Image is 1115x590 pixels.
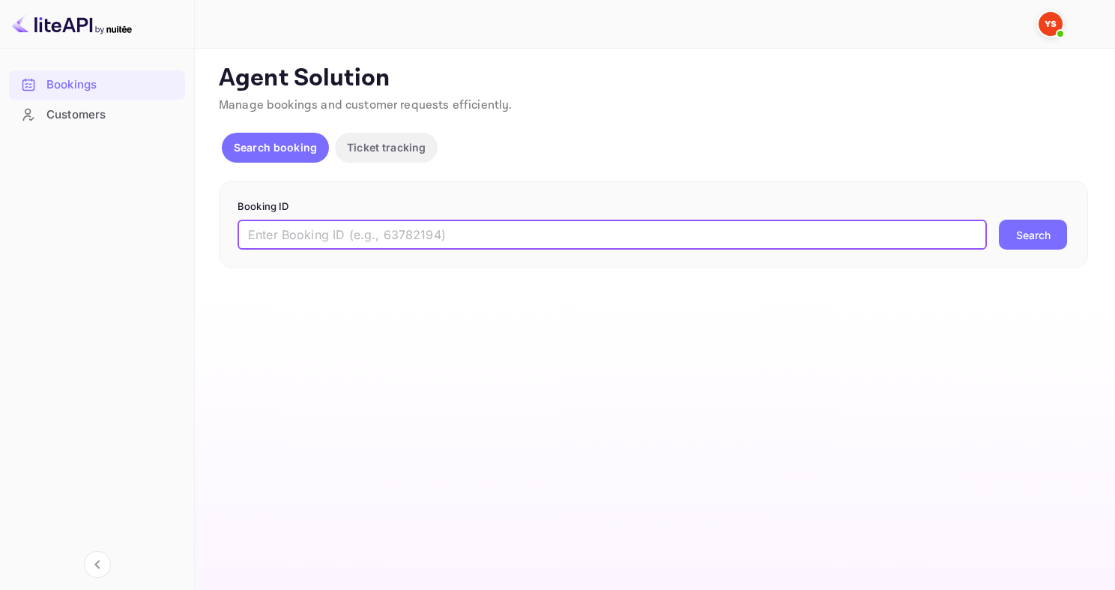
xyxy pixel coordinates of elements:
[9,100,185,130] div: Customers
[9,70,185,100] div: Bookings
[12,12,132,36] img: LiteAPI logo
[234,139,317,155] p: Search booking
[9,100,185,128] a: Customers
[238,199,1069,214] p: Booking ID
[46,106,178,124] div: Customers
[238,220,987,250] input: Enter Booking ID (e.g., 63782194)
[219,97,513,113] span: Manage bookings and customer requests efficiently.
[999,220,1067,250] button: Search
[1039,12,1063,36] img: Yandex Support
[347,139,426,155] p: Ticket tracking
[46,76,178,94] div: Bookings
[84,551,111,578] button: Collapse navigation
[9,70,185,98] a: Bookings
[219,64,1088,94] p: Agent Solution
